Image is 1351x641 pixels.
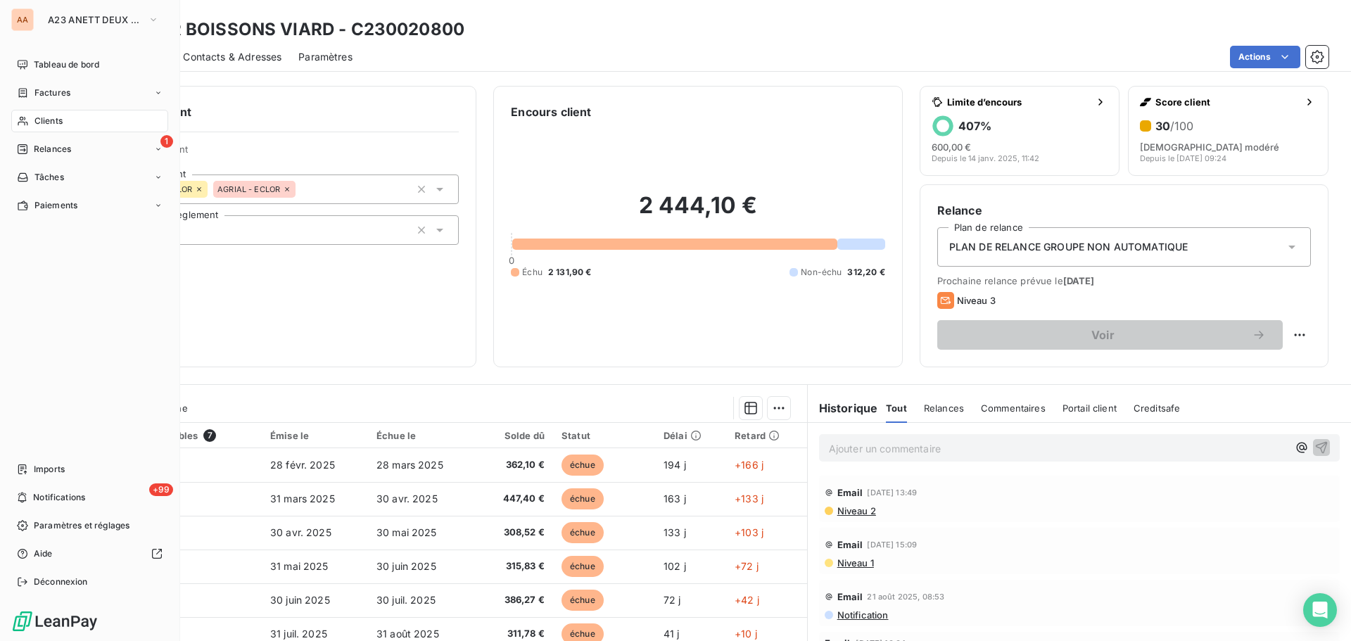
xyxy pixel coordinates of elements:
span: Factures [34,87,70,99]
span: 315,83 € [486,559,545,573]
span: 312,20 € [847,266,884,279]
h6: Encours client [511,103,591,120]
span: A23 ANETT DEUX [GEOGRAPHIC_DATA] [48,14,142,25]
span: échue [562,522,604,543]
h6: Relance [937,202,1311,219]
span: 31 mai 2025 [270,560,329,572]
span: Niveau 3 [957,295,996,306]
span: 30 juil. 2025 [376,594,436,606]
span: Niveau 1 [836,557,874,569]
div: Émise le [270,430,360,441]
div: Retard [735,430,799,441]
span: Notifications [33,491,85,504]
h3: ECLOR BOISSONS VIARD - C230020800 [124,17,464,42]
span: 30 mai 2025 [376,526,437,538]
span: échue [562,590,604,611]
span: Notification [836,609,889,621]
span: 0 [509,255,514,266]
span: Contacts & Adresses [183,50,281,64]
span: Aide [34,547,53,560]
div: Statut [562,430,647,441]
div: Délai [664,430,718,441]
img: Logo LeanPay [11,610,99,633]
span: Voir [954,329,1252,341]
span: 28 mars 2025 [376,459,443,471]
span: 28 févr. 2025 [270,459,335,471]
span: 102 j [664,560,686,572]
span: Clients [34,115,63,127]
span: 600,00 € [932,141,971,153]
span: 72 j [664,594,681,606]
span: Email [837,539,863,550]
span: Échu [522,266,543,279]
button: Score client30/100[DEMOGRAPHIC_DATA] modéréDepuis le [DATE] 09:24 [1128,86,1328,176]
button: Voir [937,320,1283,350]
span: 31 juil. 2025 [270,628,327,640]
span: PLAN DE RELANCE GROUPE NON AUTOMATIQUE [949,240,1188,254]
div: AA [11,8,34,31]
span: [DATE] 13:49 [867,488,917,497]
span: +133 j [735,493,763,504]
span: Tâches [34,171,64,184]
span: +72 j [735,560,759,572]
span: échue [562,455,604,476]
h6: 407 % [958,119,991,133]
span: Paramètres et réglages [34,519,129,532]
span: Paramètres [298,50,353,64]
div: Échue le [376,430,469,441]
span: 308,52 € [486,526,545,540]
span: Non-échu [801,266,842,279]
input: Ajouter une valeur [296,183,307,196]
span: [DATE] 15:09 [867,540,917,549]
span: 386,27 € [486,593,545,607]
span: Score client [1155,96,1298,108]
span: échue [562,556,604,577]
span: 30 juin 2025 [376,560,436,572]
h6: Informations client [85,103,459,120]
span: Niveau 2 [836,505,876,516]
span: Déconnexion [34,576,88,588]
div: Pièces comptables [110,429,253,442]
span: Email [837,487,863,498]
span: Paiements [34,199,77,212]
span: 1 [160,135,173,148]
span: Propriétés Client [113,144,459,163]
span: Email [837,591,863,602]
span: 362,10 € [486,458,545,472]
span: Limite d’encours [947,96,1090,108]
span: 31 mars 2025 [270,493,335,504]
span: Prochaine relance prévue le [937,275,1311,286]
span: [DATE] [1063,275,1095,286]
span: +99 [149,483,173,496]
span: Relances [924,402,964,414]
span: 31 août 2025 [376,628,439,640]
span: 30 avr. 2025 [376,493,438,504]
span: +166 j [735,459,763,471]
span: /100 [1170,119,1193,133]
span: AGRIAL - ECLOR [217,185,280,193]
span: +42 j [735,594,759,606]
span: Depuis le [DATE] 09:24 [1140,154,1226,163]
span: [DEMOGRAPHIC_DATA] modéré [1140,141,1279,153]
a: Aide [11,542,168,565]
span: +10 j [735,628,757,640]
span: 163 j [664,493,686,504]
span: Tableau de bord [34,58,99,71]
span: Commentaires [981,402,1046,414]
span: 7 [203,429,216,442]
span: Imports [34,463,65,476]
h2: 2 444,10 € [511,191,884,234]
span: +103 j [735,526,763,538]
span: 194 j [664,459,686,471]
button: Limite d’encours407%600,00 €Depuis le 14 janv. 2025, 11:42 [920,86,1120,176]
span: Portail client [1063,402,1117,414]
span: 2 131,90 € [548,266,592,279]
span: 133 j [664,526,686,538]
div: Open Intercom Messenger [1303,593,1337,627]
span: 30 avr. 2025 [270,526,331,538]
span: Tout [886,402,907,414]
h6: Historique [808,400,878,417]
span: 21 août 2025, 08:53 [867,592,944,601]
span: 30 juin 2025 [270,594,330,606]
span: Relances [34,143,71,156]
